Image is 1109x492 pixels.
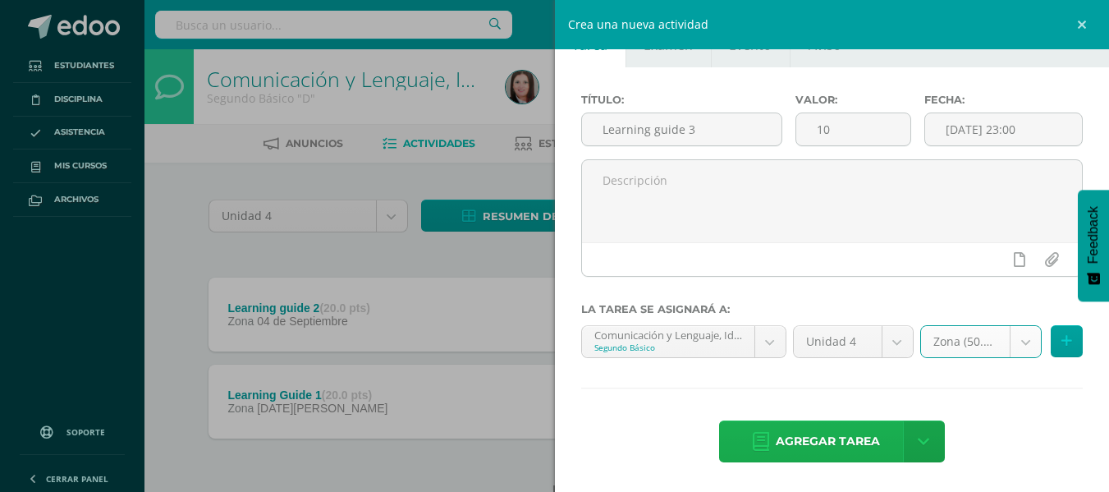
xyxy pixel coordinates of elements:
div: Segundo Básico [594,342,742,353]
input: Fecha de entrega [925,113,1082,145]
label: La tarea se asignará a: [581,303,1084,315]
span: Feedback [1086,206,1101,264]
div: Comunicación y Lenguaje, Idioma Extranjero Inglés 'D' [594,326,742,342]
span: Zona (50.0%) [933,326,998,357]
span: Agregar tarea [776,421,880,462]
span: Unidad 4 [806,326,869,357]
input: Título [582,113,781,145]
a: Comunicación y Lenguaje, Idioma Extranjero Inglés 'D'Segundo Básico [582,326,786,357]
label: Valor: [795,94,911,106]
a: Zona (50.0%) [921,326,1042,357]
input: Puntos máximos [796,113,910,145]
label: Título: [581,94,782,106]
label: Fecha: [924,94,1083,106]
a: Unidad 4 [794,326,913,357]
button: Feedback - Mostrar encuesta [1078,190,1109,301]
